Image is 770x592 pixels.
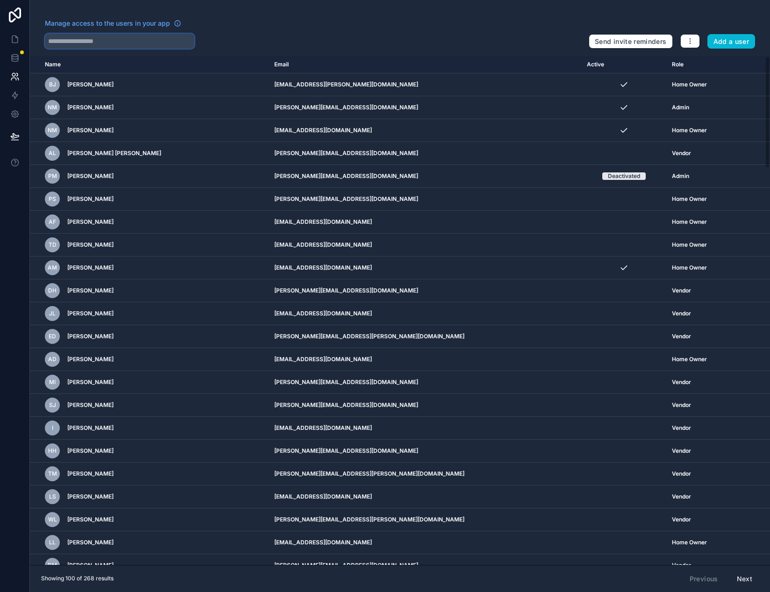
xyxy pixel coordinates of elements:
[269,142,581,165] td: [PERSON_NAME][EMAIL_ADDRESS][DOMAIN_NAME]
[67,356,114,363] span: [PERSON_NAME]
[269,394,581,417] td: [PERSON_NAME][EMAIL_ADDRESS][DOMAIN_NAME]
[49,310,56,317] span: JL
[67,127,114,134] span: [PERSON_NAME]
[672,562,691,569] span: Vendor
[49,378,56,386] span: MI
[269,73,581,96] td: [EMAIL_ADDRESS][PERSON_NAME][DOMAIN_NAME]
[49,150,56,157] span: AL
[49,333,56,340] span: ED
[672,539,707,546] span: Home Owner
[67,264,114,271] span: [PERSON_NAME]
[49,195,56,203] span: PS
[672,264,707,271] span: Home Owner
[48,127,57,134] span: NM
[269,165,581,188] td: [PERSON_NAME][EMAIL_ADDRESS][DOMAIN_NAME]
[269,211,581,234] td: [EMAIL_ADDRESS][DOMAIN_NAME]
[672,310,691,317] span: Vendor
[67,401,114,409] span: [PERSON_NAME]
[67,333,114,340] span: [PERSON_NAME]
[67,195,114,203] span: [PERSON_NAME]
[67,81,114,88] span: [PERSON_NAME]
[672,378,691,386] span: Vendor
[45,19,170,28] span: Manage access to the users in your app
[672,150,691,157] span: Vendor
[67,287,114,294] span: [PERSON_NAME]
[45,19,181,28] a: Manage access to the users in your app
[67,470,114,478] span: [PERSON_NAME]
[67,539,114,546] span: [PERSON_NAME]
[269,257,581,279] td: [EMAIL_ADDRESS][DOMAIN_NAME]
[41,575,114,582] span: Showing 100 of 268 results
[672,241,707,249] span: Home Owner
[269,302,581,325] td: [EMAIL_ADDRESS][DOMAIN_NAME]
[269,554,581,577] td: [PERSON_NAME][EMAIL_ADDRESS][DOMAIN_NAME]
[67,150,161,157] span: [PERSON_NAME] [PERSON_NAME]
[672,516,691,523] span: Vendor
[48,562,57,569] span: DM
[608,172,640,180] div: Deactivated
[67,104,114,111] span: [PERSON_NAME]
[48,172,57,180] span: PM
[666,56,738,73] th: Role
[67,241,114,249] span: [PERSON_NAME]
[30,56,269,73] th: Name
[672,401,691,409] span: Vendor
[48,470,57,478] span: TM
[49,218,56,226] span: AF
[269,96,581,119] td: [PERSON_NAME][EMAIL_ADDRESS][DOMAIN_NAME]
[49,401,56,409] span: SJ
[67,516,114,523] span: [PERSON_NAME]
[672,195,707,203] span: Home Owner
[672,104,689,111] span: Admin
[730,571,759,587] button: Next
[269,531,581,554] td: [EMAIL_ADDRESS][DOMAIN_NAME]
[48,356,57,363] span: AD
[30,56,770,565] div: scrollable content
[581,56,666,73] th: Active
[49,493,56,500] span: LS
[269,119,581,142] td: [EMAIL_ADDRESS][DOMAIN_NAME]
[672,447,691,455] span: Vendor
[707,34,756,49] button: Add a user
[67,172,114,180] span: [PERSON_NAME]
[672,493,691,500] span: Vendor
[672,127,707,134] span: Home Owner
[48,447,57,455] span: HH
[269,417,581,440] td: [EMAIL_ADDRESS][DOMAIN_NAME]
[269,234,581,257] td: [EMAIL_ADDRESS][DOMAIN_NAME]
[672,287,691,294] span: Vendor
[269,188,581,211] td: [PERSON_NAME][EMAIL_ADDRESS][DOMAIN_NAME]
[48,287,57,294] span: DH
[67,218,114,226] span: [PERSON_NAME]
[67,562,114,569] span: [PERSON_NAME]
[672,470,691,478] span: Vendor
[48,104,57,111] span: NM
[48,264,57,271] span: AM
[672,424,691,432] span: Vendor
[49,241,57,249] span: TD
[269,485,581,508] td: [EMAIL_ADDRESS][DOMAIN_NAME]
[67,493,114,500] span: [PERSON_NAME]
[269,325,581,348] td: [PERSON_NAME][EMAIL_ADDRESS][PERSON_NAME][DOMAIN_NAME]
[67,378,114,386] span: [PERSON_NAME]
[67,310,114,317] span: [PERSON_NAME]
[672,333,691,340] span: Vendor
[67,424,114,432] span: [PERSON_NAME]
[269,348,581,371] td: [EMAIL_ADDRESS][DOMAIN_NAME]
[269,508,581,531] td: [PERSON_NAME][EMAIL_ADDRESS][PERSON_NAME][DOMAIN_NAME]
[49,539,56,546] span: LL
[269,56,581,73] th: Email
[269,279,581,302] td: [PERSON_NAME][EMAIL_ADDRESS][DOMAIN_NAME]
[67,447,114,455] span: [PERSON_NAME]
[672,218,707,226] span: Home Owner
[672,81,707,88] span: Home Owner
[52,424,53,432] span: I
[269,463,581,485] td: [PERSON_NAME][EMAIL_ADDRESS][PERSON_NAME][DOMAIN_NAME]
[672,356,707,363] span: Home Owner
[672,172,689,180] span: Admin
[48,516,57,523] span: WL
[49,81,56,88] span: BJ
[269,440,581,463] td: [PERSON_NAME][EMAIL_ADDRESS][DOMAIN_NAME]
[269,371,581,394] td: [PERSON_NAME][EMAIL_ADDRESS][DOMAIN_NAME]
